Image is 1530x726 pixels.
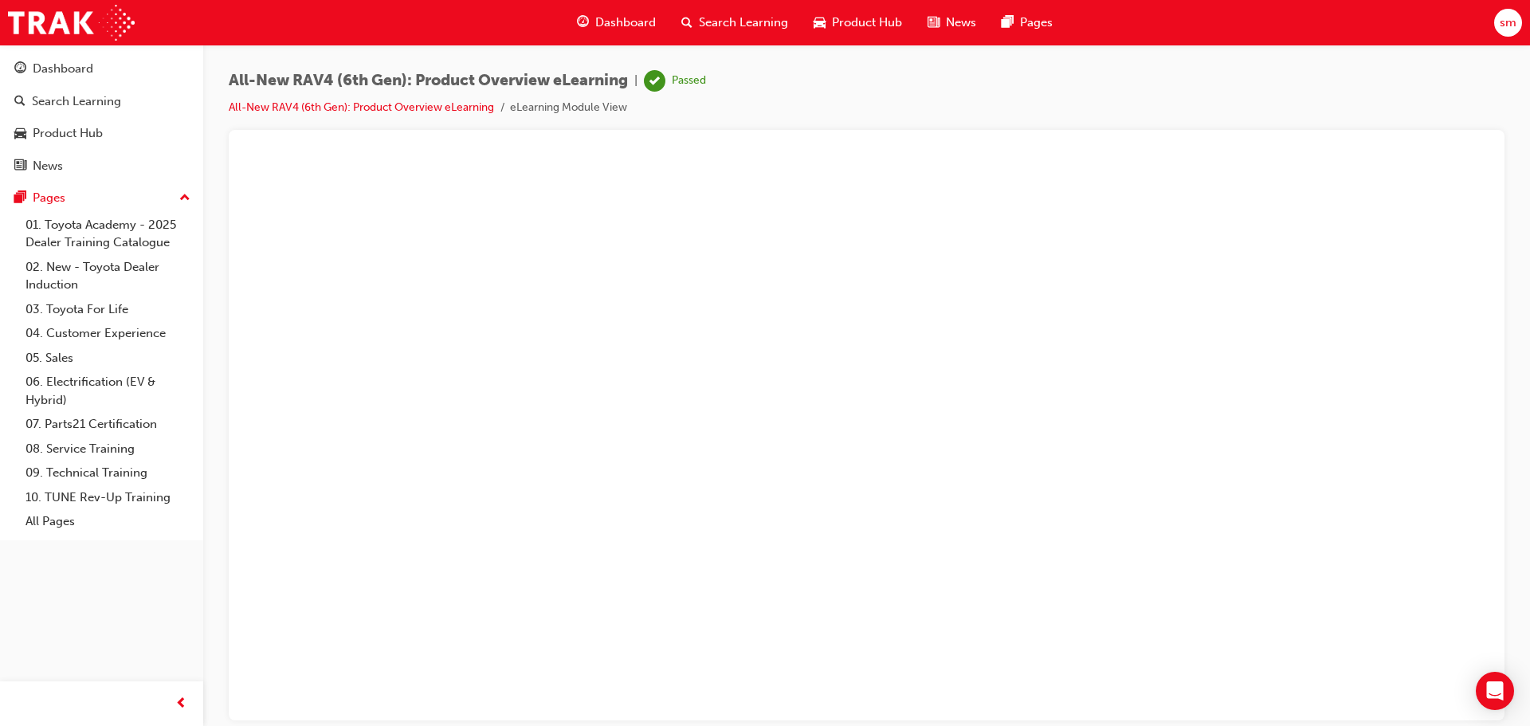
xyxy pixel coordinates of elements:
[1002,13,1014,33] span: pages-icon
[229,100,494,114] a: All-New RAV4 (6th Gen): Product Overview eLearning
[8,5,135,41] img: Trak
[179,188,190,209] span: up-icon
[644,70,665,92] span: learningRecordVerb_PASS-icon
[681,13,692,33] span: search-icon
[577,13,589,33] span: guage-icon
[6,51,197,183] button: DashboardSearch LearningProduct HubNews
[32,92,121,111] div: Search Learning
[14,159,26,174] span: news-icon
[510,99,627,117] li: eLearning Module View
[6,54,197,84] a: Dashboard
[19,370,197,412] a: 06. Electrification (EV & Hybrid)
[19,412,197,437] a: 07. Parts21 Certification
[19,321,197,346] a: 04. Customer Experience
[6,183,197,213] button: Pages
[989,6,1065,39] a: pages-iconPages
[6,119,197,148] a: Product Hub
[19,346,197,371] a: 05. Sales
[33,124,103,143] div: Product Hub
[1494,9,1522,37] button: sm
[19,437,197,461] a: 08. Service Training
[669,6,801,39] a: search-iconSearch Learning
[19,485,197,510] a: 10. TUNE Rev-Up Training
[915,6,989,39] a: news-iconNews
[19,297,197,322] a: 03. Toyota For Life
[928,13,940,33] span: news-icon
[33,157,63,175] div: News
[33,60,93,78] div: Dashboard
[19,255,197,297] a: 02. New - Toyota Dealer Induction
[699,14,788,32] span: Search Learning
[14,95,25,109] span: search-icon
[229,72,628,90] span: All-New RAV4 (6th Gen): Product Overview eLearning
[14,191,26,206] span: pages-icon
[1500,14,1516,32] span: sm
[595,14,656,32] span: Dashboard
[564,6,669,39] a: guage-iconDashboard
[1020,14,1053,32] span: Pages
[814,13,826,33] span: car-icon
[6,151,197,181] a: News
[634,72,637,90] span: |
[672,73,706,88] div: Passed
[19,213,197,255] a: 01. Toyota Academy - 2025 Dealer Training Catalogue
[14,127,26,141] span: car-icon
[6,87,197,116] a: Search Learning
[19,461,197,485] a: 09. Technical Training
[801,6,915,39] a: car-iconProduct Hub
[33,189,65,207] div: Pages
[1476,672,1514,710] div: Open Intercom Messenger
[19,509,197,534] a: All Pages
[832,14,902,32] span: Product Hub
[946,14,976,32] span: News
[14,62,26,77] span: guage-icon
[175,694,187,714] span: prev-icon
